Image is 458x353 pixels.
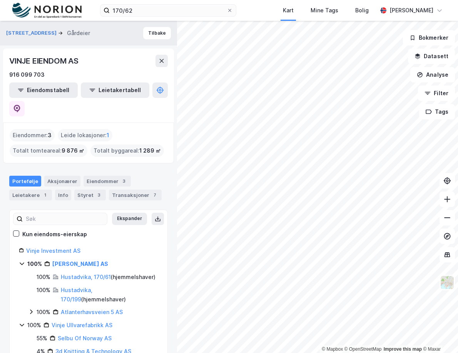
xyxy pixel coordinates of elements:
img: Z [440,275,455,290]
div: Bolig [355,6,369,15]
a: Selbu Of Norway AS [58,335,112,341]
a: Improve this map [384,346,422,352]
iframe: Chat Widget [420,316,458,353]
div: Kart [283,6,294,15]
div: Eiendommer : [10,129,55,141]
div: 3 [95,191,103,199]
button: Eiendomstabell [9,82,78,98]
button: Ekspander [112,213,147,225]
div: Kontrollprogram for chat [420,316,458,353]
a: [PERSON_NAME] AS [52,261,108,267]
div: Transaksjoner [109,190,162,200]
div: 7 [151,191,159,199]
button: Tilbake [143,27,171,39]
div: 100% [27,259,42,269]
a: Mapbox [322,346,343,352]
a: Hustadvika, 170/199 [61,287,92,303]
a: Atlanterhavsveien 5 AS [61,309,123,315]
div: Styret [74,190,106,200]
input: Søk [23,213,107,225]
div: Leietakere [9,190,52,200]
div: VINJE EIENDOM AS [9,55,80,67]
img: norion-logo.80e7a08dc31c2e691866.png [12,3,82,18]
button: Filter [418,86,455,101]
div: Totalt tomteareal : [10,145,87,157]
button: [STREET_ADDRESS] [6,29,58,37]
div: 100% [37,308,50,317]
span: 1 289 ㎡ [139,146,161,155]
input: Søk på adresse, matrikkel, gårdeiere, leietakere eller personer [110,5,227,16]
div: 100% [37,272,50,282]
a: Vinje Ullvarefabrikk AS [52,322,112,328]
div: Totalt byggareal : [90,145,164,157]
button: Datasett [408,49,455,64]
div: [PERSON_NAME] [389,6,433,15]
span: 1 [107,131,109,140]
div: Aksjonærer [44,176,80,187]
div: Portefølje [9,176,41,187]
div: Kun eiendoms-eierskap [22,230,87,239]
div: 100% [27,321,41,330]
div: 916 099 703 [9,70,45,79]
div: ( hjemmelshaver ) [61,272,155,282]
button: Tags [419,104,455,119]
div: Info [55,190,71,200]
div: Gårdeier [67,29,90,38]
span: 3 [48,131,52,140]
a: Vinje Investment AS [26,247,80,254]
div: 1 [41,191,49,199]
button: Leietakertabell [81,82,149,98]
span: 9 876 ㎡ [62,146,84,155]
div: 3 [120,177,128,185]
div: ( hjemmelshaver ) [61,286,158,304]
button: Analyse [410,67,455,82]
div: Leide lokasjoner : [58,129,112,141]
div: 55% [37,334,47,343]
button: Bokmerker [403,30,455,45]
div: 100% [37,286,50,295]
div: Mine Tags [311,6,338,15]
a: Hustadvika, 170/61 [61,274,111,280]
a: OpenStreetMap [344,346,382,352]
div: Eiendommer [84,176,131,187]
